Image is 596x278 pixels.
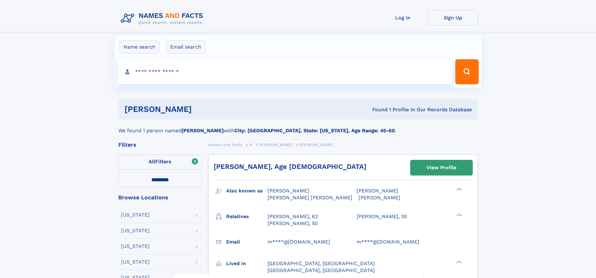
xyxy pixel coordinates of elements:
[118,59,453,84] input: search input
[455,260,462,264] div: ❯
[181,128,224,134] b: [PERSON_NAME]
[378,10,428,25] a: Log In
[359,195,400,201] span: [PERSON_NAME]
[282,106,472,113] div: Found 1 Profile In Our Records Database
[267,213,318,220] a: [PERSON_NAME], 62
[357,188,398,194] span: [PERSON_NAME]
[118,142,202,148] div: Filters
[259,141,293,149] a: [PERSON_NAME]
[426,160,456,175] div: View Profile
[214,163,366,170] a: [PERSON_NAME], Age [DEMOGRAPHIC_DATA]
[250,143,252,147] span: P
[267,260,375,266] span: [GEOGRAPHIC_DATA], [GEOGRAPHIC_DATA]
[149,159,155,165] span: All
[226,186,267,196] h3: Also known as
[226,258,267,269] h3: Lived in
[357,213,407,220] a: [PERSON_NAME], 30
[300,143,334,147] span: [PERSON_NAME]
[455,59,478,84] button: Search Button
[125,105,282,113] h1: [PERSON_NAME]
[118,195,202,200] div: Browse Locations
[121,212,150,218] div: [US_STATE]
[121,260,150,265] div: [US_STATE]
[121,228,150,233] div: [US_STATE]
[428,10,478,25] a: Sign Up
[267,195,352,201] span: [PERSON_NAME] [PERSON_NAME]
[166,40,205,54] label: Email search
[226,211,267,222] h3: Relatives
[250,141,252,149] a: P
[267,220,318,227] a: [PERSON_NAME], 50
[455,213,462,217] div: ❯
[120,40,160,54] label: Name search
[234,128,395,134] b: City: [GEOGRAPHIC_DATA], State: [US_STATE], Age Range: 45-60
[118,119,478,134] div: We found 1 person named with .
[455,187,462,191] div: ❯
[259,143,293,147] span: [PERSON_NAME]
[121,244,150,249] div: [US_STATE]
[208,141,243,149] a: Names and Facts
[267,188,309,194] span: [PERSON_NAME]
[410,160,472,175] a: View Profile
[118,155,202,170] label: Filters
[118,10,208,27] img: Logo Names and Facts
[267,267,375,273] span: [GEOGRAPHIC_DATA], [GEOGRAPHIC_DATA]
[226,237,267,247] h3: Email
